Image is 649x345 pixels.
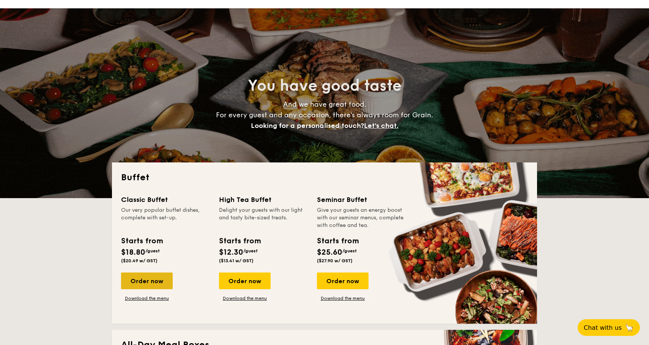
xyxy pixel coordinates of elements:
[317,273,369,289] div: Order now
[317,258,353,263] span: ($27.90 w/ GST)
[121,206,210,229] div: Our very popular buffet dishes, complete with set-up.
[317,295,369,301] a: Download the menu
[121,172,528,184] h2: Buffet
[219,194,308,205] div: High Tea Buffet
[121,235,162,247] div: Starts from
[219,248,243,257] span: $12.30
[121,273,173,289] div: Order now
[317,194,406,205] div: Seminar Buffet
[342,248,357,254] span: /guest
[317,206,406,229] div: Give your guests an energy boost with our seminar menus, complete with coffee and tea.
[364,121,399,130] span: Let's chat.
[578,319,640,336] button: Chat with us🦙
[121,258,158,263] span: ($20.49 w/ GST)
[317,235,358,247] div: Starts from
[248,77,402,95] span: You have good taste
[145,248,160,254] span: /guest
[219,206,308,229] div: Delight your guests with our light and tasty bite-sized treats.
[625,323,634,332] span: 🦙
[219,295,271,301] a: Download the menu
[243,248,258,254] span: /guest
[317,248,342,257] span: $25.60
[219,273,271,289] div: Order now
[216,100,433,130] span: And we have great food. For every guest and any occasion, there’s always room for Grain.
[121,248,145,257] span: $18.80
[219,258,254,263] span: ($13.41 w/ GST)
[584,324,622,331] span: Chat with us
[251,121,364,130] span: Looking for a personalised touch?
[219,235,260,247] div: Starts from
[121,295,173,301] a: Download the menu
[121,194,210,205] div: Classic Buffet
